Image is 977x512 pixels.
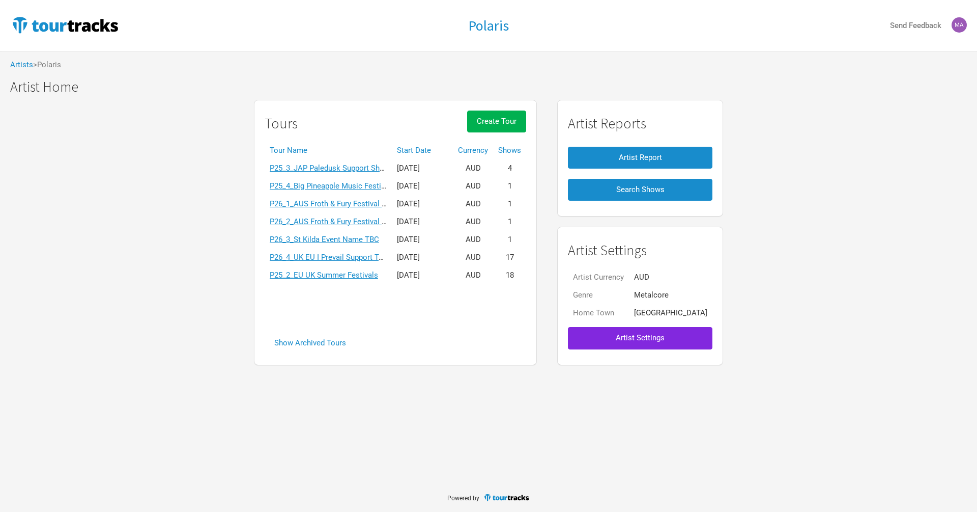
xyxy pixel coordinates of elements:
[270,235,379,244] a: P26_3_St Kilda Event Name TBC
[392,249,453,266] td: [DATE]
[270,164,394,173] a: P25_3_JAP Paledusk Support Shows
[568,322,712,354] a: Artist Settings
[447,495,479,502] span: Powered by
[265,142,392,159] th: Tour Name
[270,271,378,280] a: P25_2_EU UK Summer Festivals
[265,332,356,354] button: Show Archived Tours
[568,142,712,174] a: Artist Report
[453,159,493,177] td: AUD
[392,266,453,284] td: [DATE]
[10,60,33,69] a: Artists
[33,61,61,69] span: > Polaris
[270,181,391,191] a: P25_4_Big Pineapple Music Festival
[468,16,509,35] h1: Polaris
[10,15,120,35] img: TourTracks
[629,286,712,304] td: Metalcore
[270,199,481,208] a: P26_1_AUS Froth & Fury Festival [GEOGRAPHIC_DATA] 240126
[468,18,509,34] a: Polaris
[568,304,629,322] td: Home Town
[467,111,526,142] a: Create Tour
[568,116,712,131] h1: Artist Reports
[453,195,493,213] td: AUD
[483,493,530,502] img: TourTracks
[10,79,977,95] h1: Artist Home
[392,177,453,195] td: [DATE]
[453,213,493,231] td: AUD
[568,242,712,258] h1: Artist Settings
[629,304,712,322] td: [GEOGRAPHIC_DATA]
[952,17,967,33] img: Mark
[619,153,662,162] span: Artist Report
[568,174,712,206] a: Search Shows
[493,159,526,177] td: 4
[493,231,526,249] td: 1
[568,268,629,286] td: Artist Currency
[453,231,493,249] td: AUD
[568,286,629,304] td: Genre
[493,195,526,213] td: 1
[453,177,493,195] td: AUD
[453,266,493,284] td: AUD
[453,249,493,266] td: AUD
[392,231,453,249] td: [DATE]
[392,159,453,177] td: [DATE]
[392,213,453,231] td: [DATE]
[467,111,526,132] button: Create Tour
[265,116,298,131] h1: Tours
[493,213,526,231] td: 1
[392,195,453,213] td: [DATE]
[392,142,453,159] th: Start Date
[616,185,665,194] span: Search Shows
[270,217,481,226] a: P26_2_AUS Froth & Fury Festival [GEOGRAPHIC_DATA] 310126
[270,253,390,262] a: P26_4_UK EU I Prevail Support Tour
[477,117,516,126] span: Create Tour
[890,21,941,30] strong: Send Feedback
[493,249,526,266] td: 17
[616,333,665,342] span: Artist Settings
[629,268,712,286] td: AUD
[453,142,493,159] th: Currency
[568,147,712,169] button: Artist Report
[493,177,526,195] td: 1
[568,179,712,201] button: Search Shows
[493,266,526,284] td: 18
[493,142,526,159] th: Shows
[568,327,712,349] button: Artist Settings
